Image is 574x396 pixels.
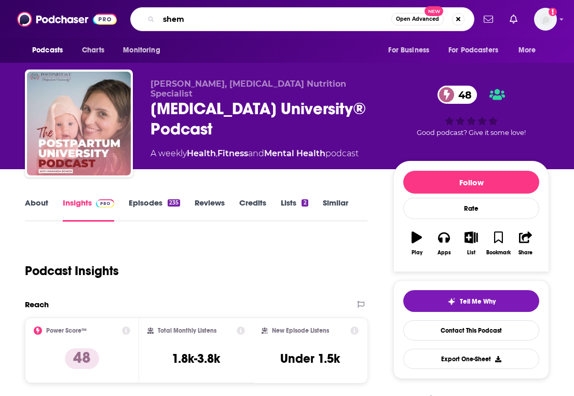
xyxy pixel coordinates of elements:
[195,198,225,222] a: Reviews
[381,40,442,60] button: open menu
[302,199,308,207] div: 2
[396,17,439,22] span: Open Advanced
[403,198,539,219] div: Rate
[116,40,173,60] button: open menu
[512,225,539,262] button: Share
[96,199,114,208] img: Podchaser Pro
[172,351,220,366] h3: 1.8k-3.8k
[264,148,325,158] a: Mental Health
[486,250,511,256] div: Bookmark
[403,320,539,340] a: Contact This Podcast
[129,198,180,222] a: Episodes235
[480,10,497,28] a: Show notifications dropdown
[430,225,457,262] button: Apps
[403,349,539,369] button: Export One-Sheet
[534,8,557,31] span: Logged in as alignPR
[412,250,422,256] div: Play
[438,250,451,256] div: Apps
[323,198,348,222] a: Similar
[505,10,522,28] a: Show notifications dropdown
[151,147,359,160] div: A weekly podcast
[438,86,477,104] a: 48
[518,250,532,256] div: Share
[281,198,308,222] a: Lists2
[272,327,329,334] h2: New Episode Listens
[187,148,216,158] a: Health
[46,327,87,334] h2: Power Score™
[151,79,346,99] span: [PERSON_NAME], [MEDICAL_DATA] Nutrition Specialist
[168,199,180,207] div: 235
[17,9,117,29] img: Podchaser - Follow, Share and Rate Podcasts
[25,198,48,222] a: About
[123,43,160,58] span: Monitoring
[460,297,496,306] span: Tell Me Why
[65,348,99,369] p: 48
[417,129,526,136] span: Good podcast? Give it some love!
[485,225,512,262] button: Bookmark
[467,250,475,256] div: List
[447,297,456,306] img: tell me why sparkle
[403,171,539,194] button: Follow
[158,327,216,334] h2: Total Monthly Listens
[403,225,430,262] button: Play
[549,8,557,16] svg: Add a profile image
[448,43,498,58] span: For Podcasters
[25,40,76,60] button: open menu
[25,263,119,279] h1: Podcast Insights
[403,290,539,312] button: tell me why sparkleTell Me Why
[248,148,264,158] span: and
[25,299,49,309] h2: Reach
[458,225,485,262] button: List
[518,43,536,58] span: More
[534,8,557,31] img: User Profile
[27,72,131,175] img: Postpartum University® Podcast
[425,6,443,16] span: New
[130,7,474,31] div: Search podcasts, credits, & more...
[391,13,444,25] button: Open AdvancedNew
[448,86,477,104] span: 48
[217,148,248,158] a: Fitness
[534,8,557,31] button: Show profile menu
[159,11,391,28] input: Search podcasts, credits, & more...
[280,351,340,366] h3: Under 1.5k
[82,43,104,58] span: Charts
[511,40,549,60] button: open menu
[75,40,111,60] a: Charts
[388,43,429,58] span: For Business
[63,198,114,222] a: InsightsPodchaser Pro
[239,198,266,222] a: Credits
[442,40,513,60] button: open menu
[216,148,217,158] span: ,
[393,79,549,143] div: 48Good podcast? Give it some love!
[32,43,63,58] span: Podcasts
